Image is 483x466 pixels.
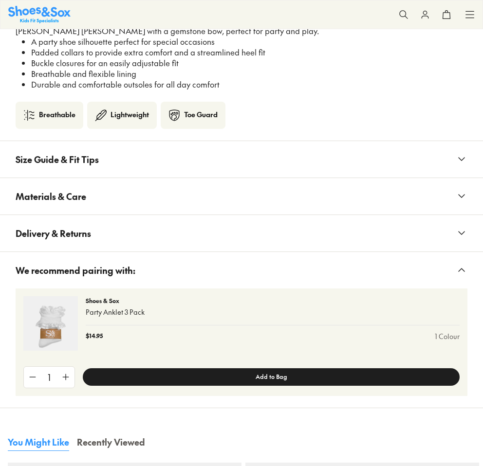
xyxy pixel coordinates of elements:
li: Durable and comfortable outsoles for all day comfort [31,79,467,90]
li: A party shoe silhouette perfect for special occasions [31,36,467,47]
img: lightweigh-icon.png [95,109,107,121]
button: Add to Bag [83,368,460,386]
span: Materials & Care [16,182,86,211]
p: $14.95 [86,331,103,341]
p: Party Anklet 3 Pack [86,307,460,317]
img: breathable.png [23,109,35,121]
div: Toe Guard [184,109,218,121]
li: Padded collars to provide extra comfort and a streamlined heel fit [31,47,467,58]
span: We recommend pairing with: [16,256,135,285]
a: 1 Colour [435,331,460,341]
img: SNS_Logo_Responsive.svg [8,6,71,23]
li: Breathable and flexible lining [31,69,467,79]
div: Breathable [39,109,75,121]
p: Shoes & Sox [86,296,460,305]
div: 1 [41,367,57,388]
a: Shoes & Sox [8,6,71,23]
div: Lightweight [111,109,149,121]
img: 4-520473_1 [23,296,78,351]
img: toe-guard-icon.png [168,109,180,121]
button: You Might Like [8,435,69,451]
span: Delivery & Returns [16,219,91,248]
span: Size Guide & Fit Tips [16,145,99,174]
button: Recently Viewed [77,435,145,451]
li: Buckle closures for an easily adjustable fit [31,58,467,69]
